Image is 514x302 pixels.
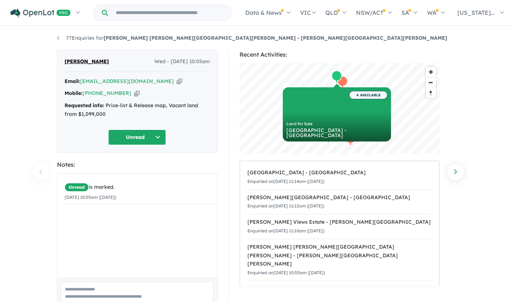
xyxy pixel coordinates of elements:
[154,57,210,66] span: Wed - [DATE] 10:55am
[286,128,387,138] div: [GEOGRAPHIC_DATA] - [GEOGRAPHIC_DATA]
[283,87,391,141] a: 4 AVAILABLE Land for Sale [GEOGRAPHIC_DATA] - [GEOGRAPHIC_DATA]
[247,243,432,268] div: [PERSON_NAME] [PERSON_NAME][GEOGRAPHIC_DATA][PERSON_NAME] - [PERSON_NAME][GEOGRAPHIC_DATA][PERSON...
[57,160,218,170] div: Notes:
[240,50,440,60] div: Recent Activities:
[65,194,116,200] small: [DATE] 10:55am ([DATE])
[247,189,432,215] a: [PERSON_NAME][GEOGRAPHIC_DATA] - [GEOGRAPHIC_DATA]Enquiried on[DATE] 11:12am ([DATE])
[247,270,325,275] small: Enquiried on [DATE] 10:55am ([DATE])
[426,77,436,88] button: Zoom out
[247,168,432,177] div: [GEOGRAPHIC_DATA] - [GEOGRAPHIC_DATA]
[65,90,83,96] strong: Mobile:
[247,228,324,233] small: Enquiried on [DATE] 11:10am ([DATE])
[286,122,387,126] div: Land for Sale
[65,183,89,192] span: Unread
[247,193,432,202] div: [PERSON_NAME][GEOGRAPHIC_DATA] - [GEOGRAPHIC_DATA]
[65,183,215,192] div: is marked.
[247,214,432,239] a: [PERSON_NAME] Views Estate - [PERSON_NAME][GEOGRAPHIC_DATA]Enquiried on[DATE] 11:10am ([DATE])
[104,35,447,41] strong: [PERSON_NAME] [PERSON_NAME][GEOGRAPHIC_DATA][PERSON_NAME] - [PERSON_NAME][GEOGRAPHIC_DATA][PERSON...
[247,179,324,184] small: Enquiried on [DATE] 11:14am ([DATE])
[247,203,324,209] small: Enquiried on [DATE] 11:12am ([DATE])
[457,9,495,16] span: [US_STATE]...
[10,9,71,18] img: Openlot PRO Logo White
[65,57,109,66] span: [PERSON_NAME]
[57,34,457,43] nav: breadcrumb
[240,63,440,153] canvas: Map
[65,78,80,84] strong: Email:
[247,218,432,227] div: [PERSON_NAME] Views Estate - [PERSON_NAME][GEOGRAPHIC_DATA]
[65,101,210,119] div: Price-list & Release map, Vacant land from $1,099,000
[134,89,140,97] button: Copy
[108,130,166,145] button: Unread
[349,91,387,99] span: 4 AVAILABLE
[426,67,436,77] button: Zoom in
[83,90,131,96] a: [PHONE_NUMBER]
[177,78,182,85] button: Copy
[80,78,174,84] a: [EMAIL_ADDRESS][DOMAIN_NAME]
[247,165,432,190] a: [GEOGRAPHIC_DATA] - [GEOGRAPHIC_DATA]Enquiried on[DATE] 11:14am ([DATE])
[109,5,230,21] input: Try estate name, suburb, builder or developer
[247,285,432,302] div: CASA at [GEOGRAPHIC_DATA] - [PERSON_NAME][GEOGRAPHIC_DATA][PERSON_NAME]
[65,102,104,109] strong: Requested info:
[247,239,432,281] a: [PERSON_NAME] [PERSON_NAME][GEOGRAPHIC_DATA][PERSON_NAME] - [PERSON_NAME][GEOGRAPHIC_DATA][PERSON...
[337,76,348,89] div: Map marker
[426,88,436,98] button: Reset bearing to north
[331,70,342,84] div: Map marker
[57,35,447,41] a: 77Enquiries for[PERSON_NAME] [PERSON_NAME][GEOGRAPHIC_DATA][PERSON_NAME] - [PERSON_NAME][GEOGRAPH...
